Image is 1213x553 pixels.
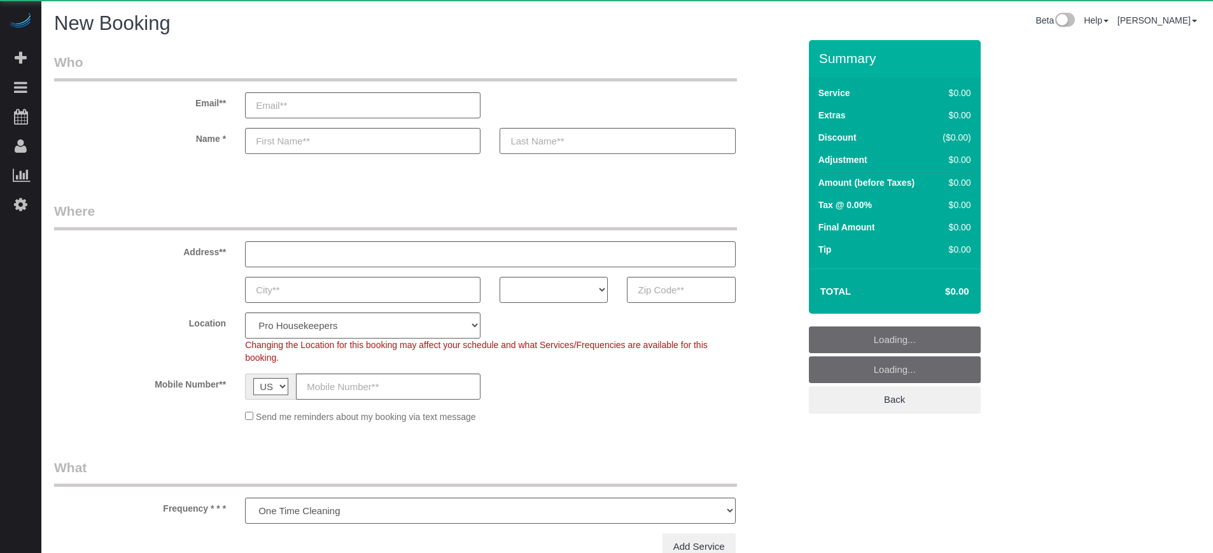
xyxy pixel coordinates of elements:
label: Service [818,87,850,99]
input: Last Name** [500,128,735,154]
div: ($0.00) [937,131,971,144]
h3: Summary [819,51,974,66]
span: New Booking [54,12,171,34]
div: $0.00 [937,153,971,166]
label: Amount (before Taxes) [818,176,915,189]
div: $0.00 [937,199,971,211]
legend: Who [54,53,737,81]
span: Send me reminders about my booking via text message [256,412,476,422]
div: $0.00 [937,243,971,256]
label: Mobile Number** [45,374,235,391]
a: Help [1084,15,1109,25]
label: Extras [818,109,846,122]
a: [PERSON_NAME] [1118,15,1197,25]
span: Changing the Location for this booking may affect your schedule and what Services/Frequencies are... [245,340,708,363]
legend: Where [54,202,737,230]
div: $0.00 [937,176,971,189]
input: Zip Code** [627,277,735,303]
label: Tip [818,243,832,256]
label: Adjustment [818,153,867,166]
legend: What [54,458,737,487]
label: Discount [818,131,857,144]
input: Mobile Number** [296,374,480,400]
div: $0.00 [937,221,971,234]
label: Frequency * * * [45,498,235,515]
label: Final Amount [818,221,875,234]
label: Location [45,312,235,330]
strong: Total [820,286,852,297]
label: Name * [45,128,235,145]
label: Tax @ 0.00% [818,199,872,211]
div: $0.00 [937,109,971,122]
img: Automaid Logo [8,13,33,31]
input: First Name** [245,128,480,154]
a: Back [809,386,981,413]
h4: $0.00 [907,286,969,297]
img: New interface [1054,13,1075,29]
a: Beta [1035,15,1075,25]
div: $0.00 [937,87,971,99]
